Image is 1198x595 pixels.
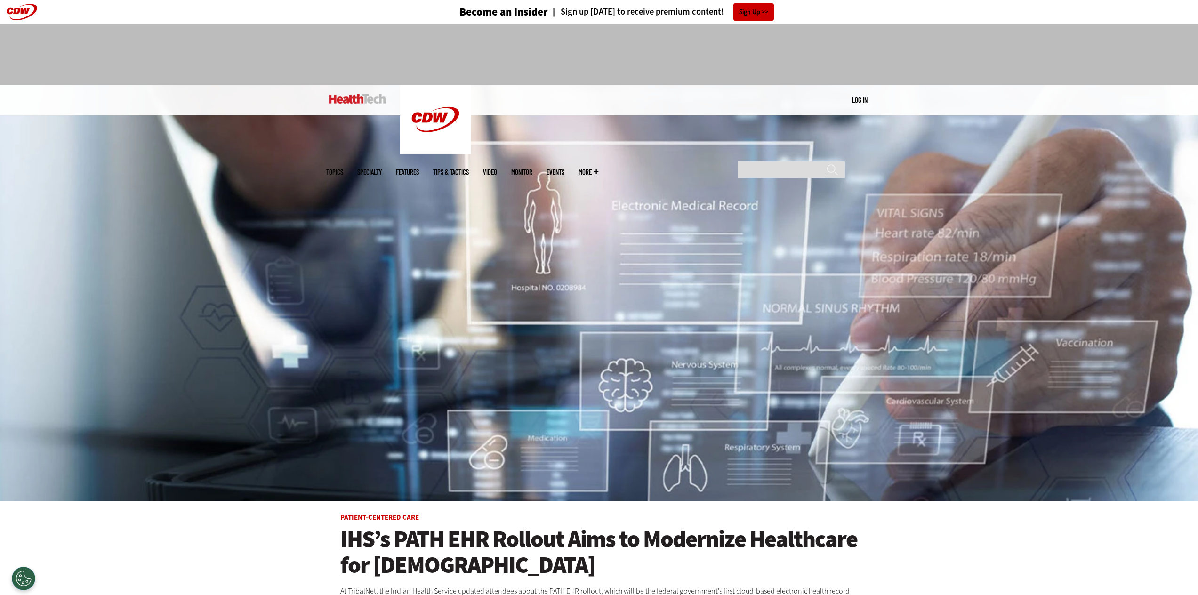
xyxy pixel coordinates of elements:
a: CDW [400,147,471,157]
img: Home [400,85,471,154]
span: Specialty [357,169,382,176]
a: Sign up [DATE] to receive premium content! [548,8,724,16]
a: Tips & Tactics [433,169,469,176]
a: Patient-Centered Care [340,513,419,522]
a: IHS’s PATH EHR Rollout Aims to Modernize Healthcare for [DEMOGRAPHIC_DATA] [340,526,858,578]
a: Sign Up [733,3,774,21]
a: MonITor [511,169,532,176]
div: User menu [852,95,868,105]
h3: Become an Insider [459,7,548,17]
button: Open Preferences [12,567,35,590]
img: Home [329,94,386,104]
span: Topics [326,169,343,176]
a: Features [396,169,419,176]
div: Cookies Settings [12,567,35,590]
a: Video [483,169,497,176]
a: Become an Insider [424,7,548,17]
iframe: advertisement [428,33,771,75]
a: Events [547,169,564,176]
a: Log in [852,96,868,104]
span: More [579,169,598,176]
